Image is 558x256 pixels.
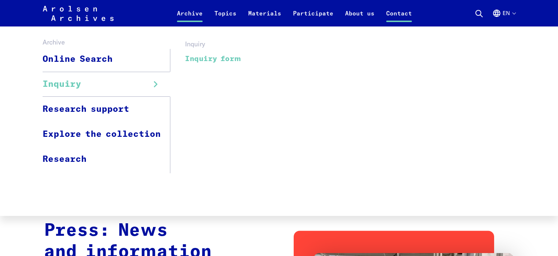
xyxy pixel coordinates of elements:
[43,147,170,171] a: Research
[43,122,170,147] a: Explore the collection
[43,78,81,91] span: Inquiry
[209,9,242,26] a: Topics
[170,49,252,173] ul: Inquiry
[171,9,209,26] a: Archive
[43,47,170,171] ul: Archive
[492,9,515,26] button: English, language selection
[43,97,170,122] a: Research support
[339,9,380,26] a: About us
[380,9,418,26] a: Contact
[43,47,170,72] a: Online Search
[171,4,418,22] nav: Primary
[185,50,241,67] a: Inquiry form
[242,9,287,26] a: Materials
[287,9,339,26] a: Participate
[43,72,170,97] a: Inquiry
